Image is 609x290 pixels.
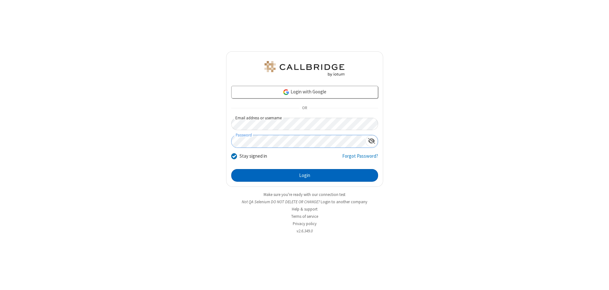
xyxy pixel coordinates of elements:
a: Privacy policy [293,221,317,226]
input: Email address or username [231,118,378,130]
button: Login [231,169,378,182]
a: Help & support [292,206,318,212]
button: Login to another company [321,199,367,205]
a: Make sure you're ready with our connection test [264,192,345,197]
input: Password [232,135,365,148]
a: Terms of service [291,214,318,219]
a: Forgot Password? [342,153,378,165]
img: QA Selenium DO NOT DELETE OR CHANGE [263,61,346,76]
a: Login with Google [231,86,378,98]
div: Show password [365,135,378,147]
img: google-icon.png [283,89,290,96]
span: OR [299,104,310,113]
li: v2.6.349.0 [226,228,383,234]
label: Stay signed in [239,153,267,160]
li: Not QA Selenium DO NOT DELETE OR CHANGE? [226,199,383,205]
